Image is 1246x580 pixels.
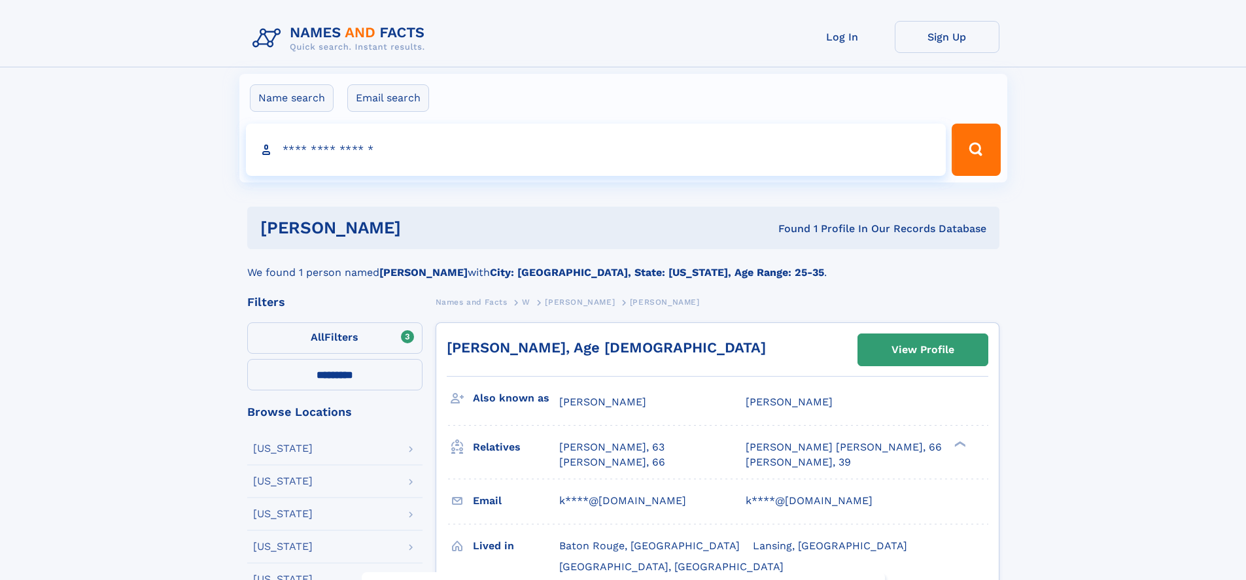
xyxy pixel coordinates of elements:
[746,455,851,469] a: [PERSON_NAME], 39
[247,322,423,354] label: Filters
[753,539,907,552] span: Lansing, [GEOGRAPHIC_DATA]
[253,509,313,519] div: [US_STATE]
[490,266,824,279] b: City: [GEOGRAPHIC_DATA], State: [US_STATE], Age Range: 25-35
[559,455,665,469] a: [PERSON_NAME], 66
[247,406,423,418] div: Browse Locations
[347,84,429,112] label: Email search
[253,541,313,552] div: [US_STATE]
[253,476,313,486] div: [US_STATE]
[379,266,468,279] b: [PERSON_NAME]
[250,84,334,112] label: Name search
[473,436,559,458] h3: Relatives
[895,21,999,53] a: Sign Up
[559,440,665,454] a: [PERSON_NAME], 63
[746,396,833,408] span: [PERSON_NAME]
[253,443,313,454] div: [US_STATE]
[522,294,530,310] a: W
[790,21,895,53] a: Log In
[952,124,1000,176] button: Search Button
[630,298,700,307] span: [PERSON_NAME]
[247,21,436,56] img: Logo Names and Facts
[951,440,967,449] div: ❯
[559,560,784,573] span: [GEOGRAPHIC_DATA], [GEOGRAPHIC_DATA]
[559,396,646,408] span: [PERSON_NAME]
[858,334,988,366] a: View Profile
[522,298,530,307] span: W
[447,339,766,356] a: [PERSON_NAME], Age [DEMOGRAPHIC_DATA]
[473,535,559,557] h3: Lived in
[746,440,942,454] a: [PERSON_NAME] [PERSON_NAME], 66
[247,296,423,308] div: Filters
[246,124,946,176] input: search input
[545,294,615,310] a: [PERSON_NAME]
[247,249,999,281] div: We found 1 person named with .
[436,294,508,310] a: Names and Facts
[260,220,590,236] h1: [PERSON_NAME]
[311,331,324,343] span: All
[589,222,986,236] div: Found 1 Profile In Our Records Database
[891,335,954,365] div: View Profile
[559,539,740,552] span: Baton Rouge, [GEOGRAPHIC_DATA]
[473,490,559,512] h3: Email
[545,298,615,307] span: [PERSON_NAME]
[473,387,559,409] h3: Also known as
